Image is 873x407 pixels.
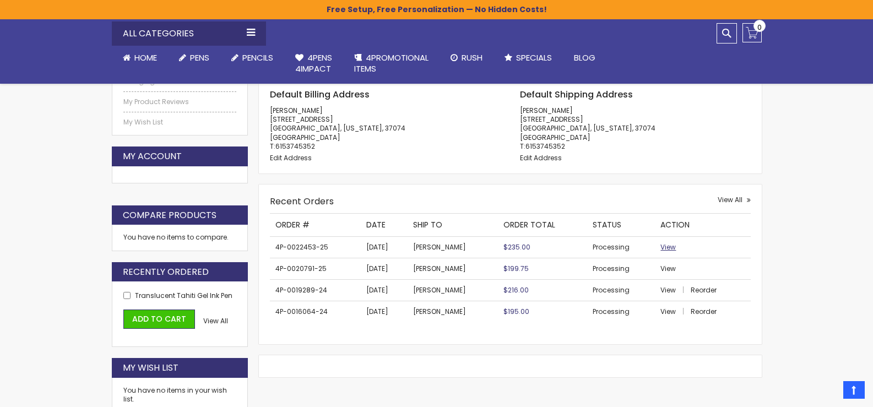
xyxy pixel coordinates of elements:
[270,88,370,101] span: Default Billing Address
[270,236,361,258] td: 4P-0022453-25
[135,291,232,300] a: Translucent Tahiti Gel Ink Pen
[587,280,655,301] td: Processing
[757,22,762,32] span: 0
[516,52,552,63] span: Specials
[503,264,529,273] span: $199.75
[587,236,655,258] td: Processing
[220,46,284,70] a: Pencils
[525,142,565,151] a: 6153745352
[408,301,498,323] td: [PERSON_NAME]
[503,285,529,295] span: $216.00
[408,280,498,301] td: [PERSON_NAME]
[691,285,717,295] a: Reorder
[520,153,562,162] a: Edit Address
[270,106,501,151] address: [PERSON_NAME] [STREET_ADDRESS] [GEOGRAPHIC_DATA], [US_STATE], 37074 [GEOGRAPHIC_DATA] T:
[168,46,220,70] a: Pens
[284,46,343,82] a: 4Pens4impact
[503,242,530,252] span: $235.00
[112,46,168,70] a: Home
[587,258,655,279] td: Processing
[270,301,361,323] td: 4P-0016064-24
[270,258,361,279] td: 4P-0020791-25
[112,21,266,46] div: All Categories
[563,46,606,70] a: Blog
[361,258,408,279] td: [DATE]
[660,264,676,273] a: View
[440,46,494,70] a: Rush
[354,52,429,74] span: 4PROMOTIONAL ITEMS
[498,214,587,236] th: Order Total
[275,142,315,151] a: 6153745352
[123,209,216,221] strong: Compare Products
[660,242,676,252] a: View
[361,214,408,236] th: Date
[123,310,195,329] button: Add to Cart
[520,106,751,151] address: [PERSON_NAME] [STREET_ADDRESS] [GEOGRAPHIC_DATA], [US_STATE], 37074 [GEOGRAPHIC_DATA] T:
[242,52,273,63] span: Pencils
[270,195,334,208] strong: Recent Orders
[462,52,482,63] span: Rush
[203,316,228,325] span: View All
[295,52,332,74] span: 4Pens 4impact
[408,258,498,279] td: [PERSON_NAME]
[660,307,689,316] a: View
[718,196,751,204] a: View All
[132,313,186,324] span: Add to Cart
[660,285,676,295] span: View
[691,307,717,316] a: Reorder
[361,236,408,258] td: [DATE]
[520,88,633,101] span: Default Shipping Address
[134,52,157,63] span: Home
[270,280,361,301] td: 4P-0019289-24
[123,150,182,162] strong: My Account
[503,307,529,316] span: $195.00
[123,118,237,127] a: My Wish List
[270,214,361,236] th: Order #
[343,46,440,82] a: 4PROMOTIONALITEMS
[494,46,563,70] a: Specials
[361,301,408,323] td: [DATE]
[203,317,228,325] a: View All
[660,285,689,295] a: View
[408,236,498,258] td: [PERSON_NAME]
[655,214,750,236] th: Action
[742,23,762,42] a: 0
[718,195,742,204] span: View All
[587,214,655,236] th: Status
[660,307,676,316] span: View
[574,52,595,63] span: Blog
[123,362,178,374] strong: My Wish List
[190,52,209,63] span: Pens
[408,214,498,236] th: Ship To
[123,266,209,278] strong: Recently Ordered
[361,280,408,301] td: [DATE]
[112,225,248,251] div: You have no items to compare.
[123,97,237,106] a: My Product Reviews
[782,377,873,407] iframe: Google Customer Reviews
[587,301,655,323] td: Processing
[270,153,312,162] a: Edit Address
[123,386,237,404] div: You have no items in your wish list.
